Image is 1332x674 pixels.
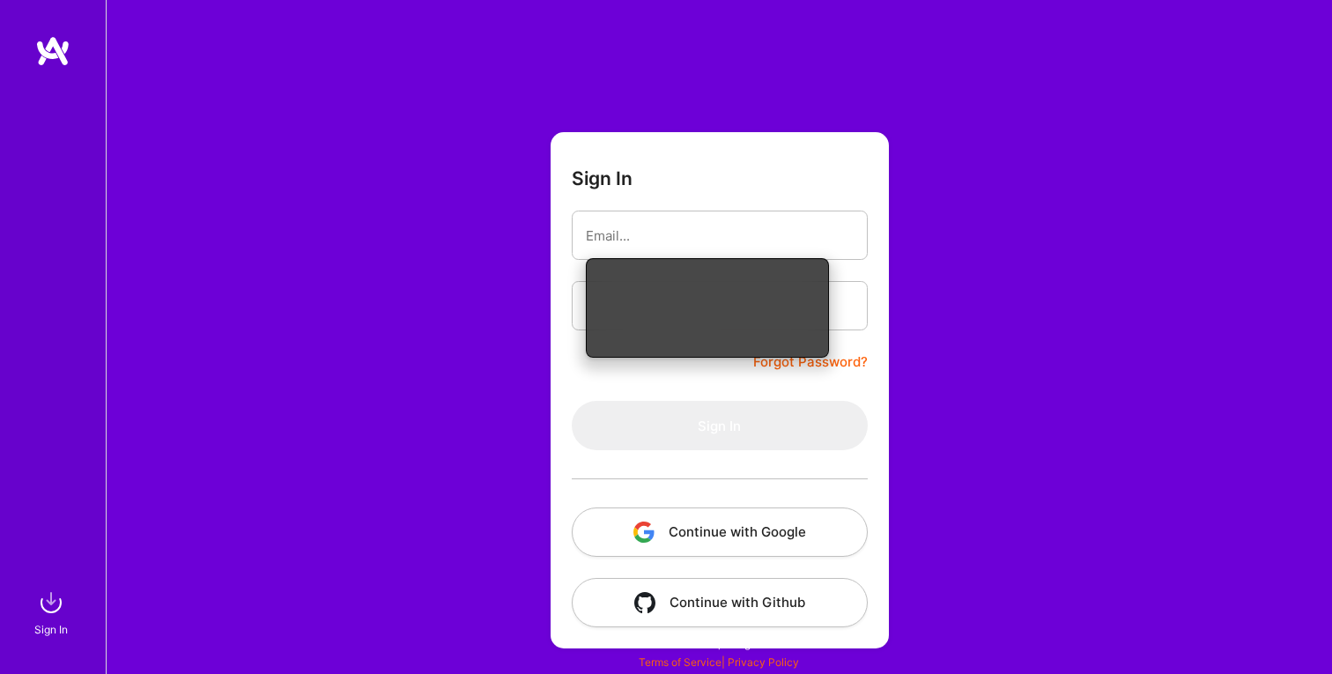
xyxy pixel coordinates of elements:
[33,585,69,620] img: sign in
[633,522,655,543] img: icon
[728,655,799,669] a: Privacy Policy
[753,352,868,373] a: Forgot Password?
[572,401,868,450] button: Sign In
[586,213,854,258] input: Email...
[639,655,721,669] a: Terms of Service
[106,621,1332,665] div: © 2025 ATeams Inc., All rights reserved.
[572,578,868,627] button: Continue with Github
[37,585,69,639] a: sign inSign In
[35,35,70,67] img: logo
[634,592,655,613] img: icon
[639,655,799,669] span: |
[572,167,633,189] h3: Sign In
[34,620,68,639] div: Sign In
[572,507,868,557] button: Continue with Google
